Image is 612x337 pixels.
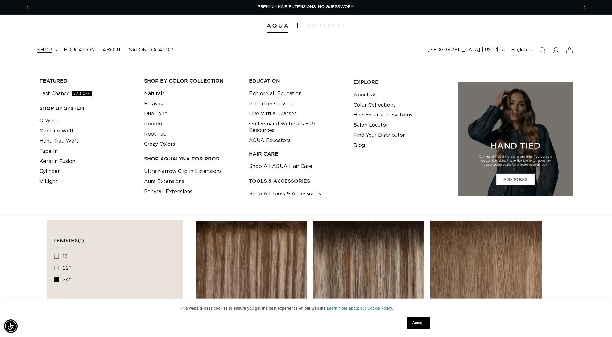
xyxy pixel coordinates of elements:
[129,47,173,53] span: Salon Locator
[249,99,292,109] a: In Person Classes
[354,120,388,130] a: Salon Locator
[39,136,79,146] a: Hand Tied Weft
[4,319,18,333] div: Accessibility Menu
[37,47,52,53] span: shop
[144,166,222,177] a: Ultra Narrow Clip in Extensions
[144,119,162,129] a: Rooted
[354,130,405,140] a: Find Your Distributor
[39,105,134,112] h3: SHOP BY SYSTEM
[53,238,84,243] span: Lengths
[354,140,365,151] a: Blog
[102,47,121,53] span: About
[267,24,288,28] img: Aqua Hair Extensions
[39,78,134,84] h3: FEATURED
[39,177,57,187] a: V Light
[354,90,377,100] a: About Us
[511,47,527,53] span: English
[407,317,430,329] a: Accept
[99,43,125,57] a: About
[424,44,507,56] button: [GEOGRAPHIC_DATA] | USD $
[249,161,312,172] a: Shop All AQUA Hair Care
[249,189,321,199] a: Shop All Tools & Accessories
[249,119,344,136] a: On-Demand Webinars + Pro Resources
[64,47,95,53] span: Education
[249,89,302,99] a: Explore all Education
[249,78,344,84] h3: EDUCATION
[78,238,84,243] span: (1)
[354,100,396,110] a: Color Collections
[144,156,239,162] h3: Shop AquaLyna for Pros
[21,2,34,13] button: Previous announcement
[144,187,192,197] a: Ponytail Extensions
[53,297,177,319] summary: Color Shades (0 selected)
[249,109,297,119] a: Live Virtual Classes
[39,126,74,136] a: Machine Weft
[39,89,92,99] a: Last Chance30% OFF
[578,2,591,13] button: Next announcement
[144,109,167,119] a: Duo Tone
[63,277,71,282] span: 24"
[144,99,167,109] a: Balayage
[354,110,412,120] a: Hair Extension Systems
[258,5,354,9] span: PREMIUM HAIR EXTENSIONS. NO GUESSWORK.
[125,43,177,57] a: Salon Locator
[144,89,165,99] a: Naturals
[249,151,344,157] h3: HAIR CARE
[249,178,344,184] h3: TOOLS & ACCESSORIES
[180,306,432,311] p: This website uses cookies to ensure you get the best experience on our website.
[144,129,167,139] a: Root Tap
[39,146,58,156] a: Tape In
[144,177,184,187] a: Aura Extensions
[307,24,345,27] img: aqualyna.com
[72,91,92,96] span: 30% OFF
[535,43,549,57] summary: Search
[39,116,58,126] a: Q Weft
[53,227,177,249] summary: Lengths (1 selected)
[39,166,60,177] a: Cylinder
[354,79,449,85] h3: EXPLORE
[63,254,70,259] span: 18"
[39,156,75,167] a: Keratin Fusion
[33,43,60,57] summary: shop
[144,78,239,84] h3: Shop by Color Collection
[63,266,71,270] span: 22"
[327,306,393,311] a: Learn more about our Cookie Policy.
[249,136,291,146] a: AQUA Educators
[507,44,535,56] button: English
[428,47,499,53] span: [GEOGRAPHIC_DATA] | USD $
[144,139,175,149] a: Crazy Colors
[581,307,612,337] iframe: Chat Widget
[60,43,99,57] a: Education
